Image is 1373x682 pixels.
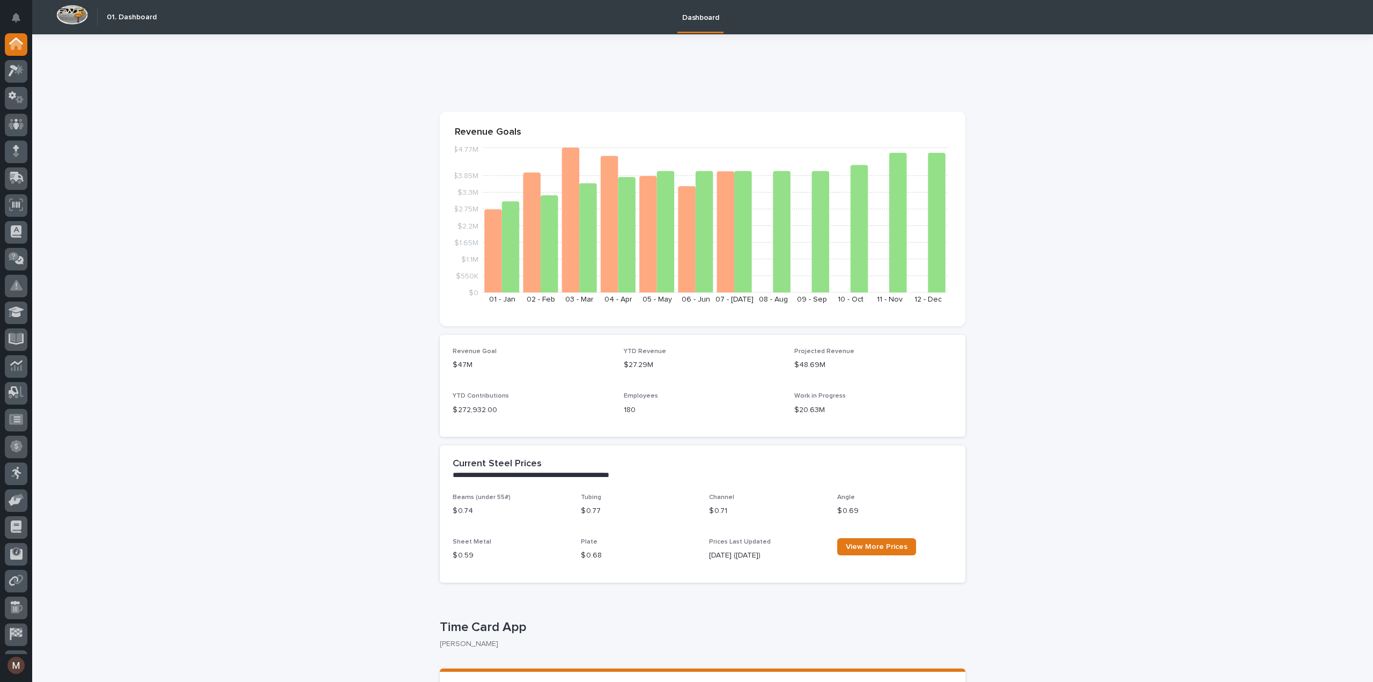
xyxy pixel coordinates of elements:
[581,494,601,501] span: Tubing
[457,189,478,196] tspan: $3.3M
[5,654,27,677] button: users-avatar
[453,172,478,180] tspan: $3.85M
[56,5,88,25] img: Workspace Logo
[107,13,157,22] h2: 01. Dashboard
[455,127,950,138] p: Revenue Goals
[453,405,611,416] p: $ 272,932.00
[837,505,953,517] p: $ 0.69
[453,550,568,561] p: $ 0.59
[643,296,672,303] text: 05 - May
[5,6,27,29] button: Notifications
[454,206,478,213] tspan: $2.75M
[456,272,478,280] tspan: $550K
[527,296,555,303] text: 02 - Feb
[797,296,827,303] text: 09 - Sep
[581,505,696,517] p: $ 0.77
[581,539,597,545] span: Plate
[453,505,568,517] p: $ 0.74
[453,348,497,355] span: Revenue Goal
[709,494,734,501] span: Channel
[837,538,916,555] a: View More Prices
[454,239,478,246] tspan: $1.65M
[709,550,824,561] p: [DATE] ([DATE])
[794,348,854,355] span: Projected Revenue
[624,348,666,355] span: YTD Revenue
[624,360,782,371] p: $27.29M
[13,13,27,30] div: Notifications
[453,393,509,399] span: YTD Contributions
[914,296,942,303] text: 12 - Dec
[709,539,771,545] span: Prices Last Updated
[440,640,957,649] p: [PERSON_NAME]
[469,289,478,297] tspan: $0
[604,296,632,303] text: 04 - Apr
[794,393,846,399] span: Work in Progress
[461,255,478,263] tspan: $1.1M
[838,296,863,303] text: 10 - Oct
[581,550,696,561] p: $ 0.68
[877,296,903,303] text: 11 - Nov
[624,405,782,416] p: 180
[709,505,824,517] p: $ 0.71
[846,543,907,551] span: View More Prices
[794,405,953,416] p: $20.63M
[453,539,491,545] span: Sheet Metal
[682,296,710,303] text: 06 - Jun
[489,296,515,303] text: 01 - Jan
[453,458,542,470] h2: Current Steel Prices
[453,360,611,371] p: $47M
[715,296,754,303] text: 07 - [DATE]
[837,494,855,501] span: Angle
[457,222,478,230] tspan: $2.2M
[565,296,594,303] text: 03 - Mar
[440,620,961,635] p: Time Card App
[759,296,788,303] text: 08 - Aug
[453,146,478,153] tspan: $4.77M
[794,360,953,371] p: $48.69M
[453,494,511,501] span: Beams (under 55#)
[624,393,658,399] span: Employees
